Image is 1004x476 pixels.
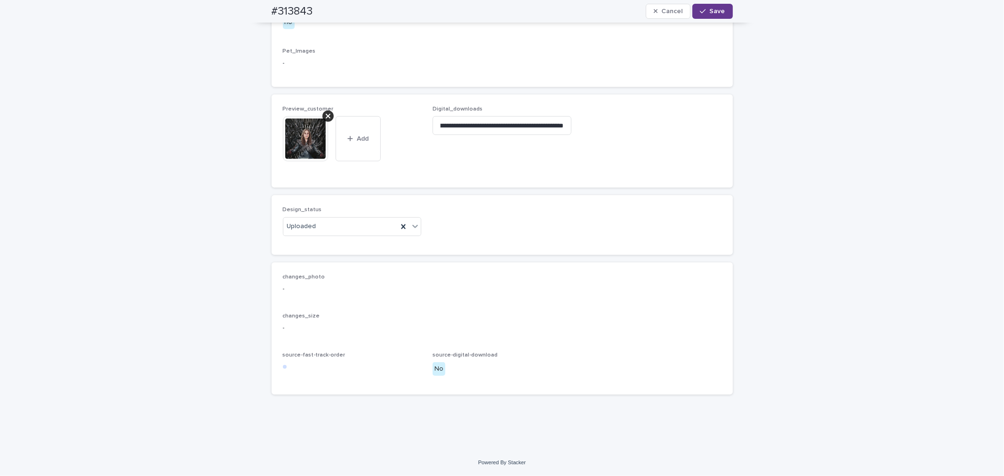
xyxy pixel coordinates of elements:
span: Save [710,8,725,15]
h2: #313843 [272,5,313,18]
span: Design_status [283,207,322,213]
span: Uploaded [287,222,316,231]
span: Add [357,135,369,142]
p: - [283,58,722,68]
button: Save [692,4,732,19]
span: changes_size [283,313,320,319]
button: Cancel [646,4,691,19]
span: Cancel [661,8,683,15]
span: Digital_downloads [433,106,482,112]
span: source-fast-track-order [283,352,345,358]
span: Pet_Images [283,48,316,54]
div: No [433,362,445,376]
span: changes_photo [283,274,325,280]
p: - [283,323,722,333]
button: Add [336,116,381,161]
a: Powered By Stacker [478,460,526,465]
p: - [283,284,722,294]
span: source-digital-download [433,352,498,358]
span: Preview_customer [283,106,334,112]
